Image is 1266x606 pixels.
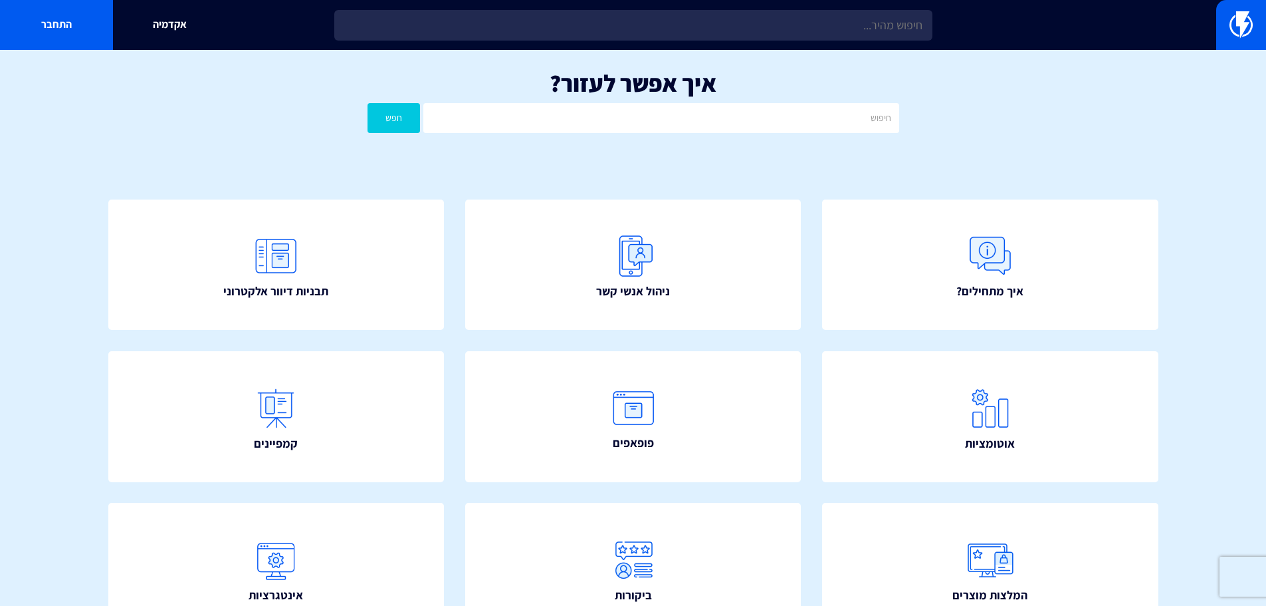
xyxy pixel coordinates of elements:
span: אינטגרציות [249,587,303,604]
span: ביקורות [615,587,652,604]
span: המלצות מוצרים [952,587,1027,604]
input: חיפוש מהיר... [334,10,932,41]
span: איך מתחילים? [956,283,1023,300]
input: חיפוש [423,103,898,133]
span: קמפיינים [254,435,298,452]
a: תבניות דיוור אלקטרוני [108,200,445,331]
span: אוטומציות [965,435,1015,452]
a: קמפיינים [108,351,445,482]
span: תבניות דיוור אלקטרוני [223,283,328,300]
button: חפש [368,103,421,133]
a: ניהול אנשי קשר [465,200,801,331]
a: אוטומציות [822,351,1158,482]
a: פופאפים [465,351,801,482]
span: ניהול אנשי קשר [596,283,670,300]
h1: איך אפשר לעזור? [20,70,1246,96]
a: איך מתחילים? [822,200,1158,331]
span: פופאפים [613,434,654,452]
